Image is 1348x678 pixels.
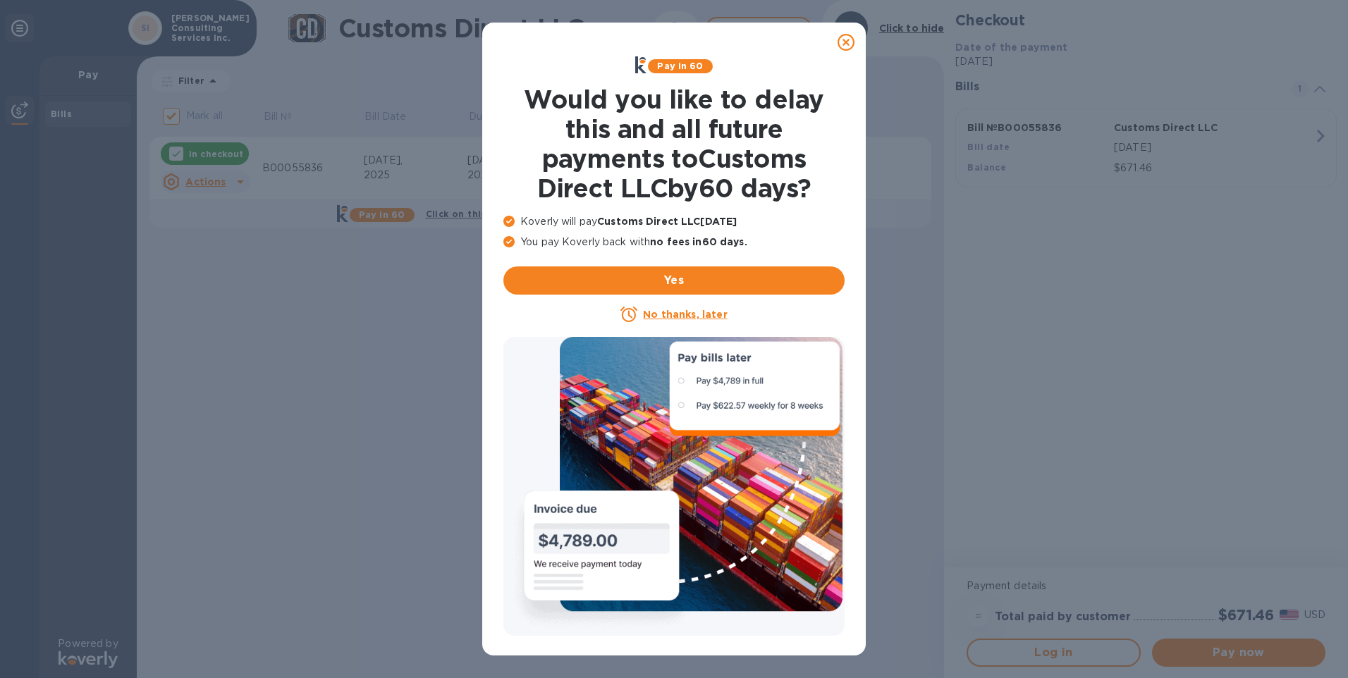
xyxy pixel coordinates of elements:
b: Customs Direct LLC [DATE] [597,216,737,227]
span: Yes [515,272,833,289]
u: No thanks, later [643,309,727,320]
h1: Would you like to delay this and all future payments to Customs Direct LLC by 60 days ? [503,85,845,203]
p: You pay Koverly back with [503,235,845,249]
b: Pay in 60 [657,61,703,71]
button: Yes [503,266,845,295]
b: no fees in 60 days . [650,236,747,247]
p: Koverly will pay [503,214,845,229]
